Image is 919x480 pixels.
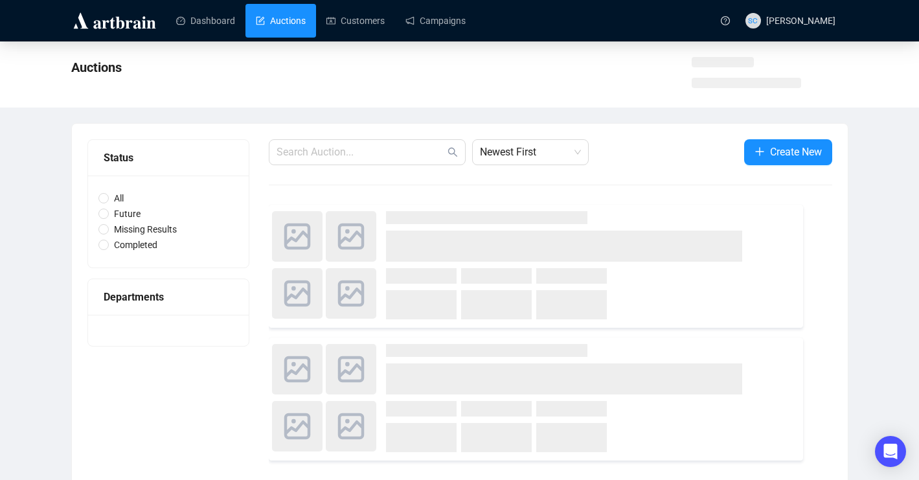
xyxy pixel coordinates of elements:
[256,4,306,38] a: Auctions
[875,436,906,467] div: Open Intercom Messenger
[766,16,835,26] span: [PERSON_NAME]
[326,401,376,451] img: photo.svg
[272,268,323,319] img: photo.svg
[326,268,376,319] img: photo.svg
[109,238,163,252] span: Completed
[480,140,581,165] span: Newest First
[326,4,385,38] a: Customers
[277,144,445,160] input: Search Auction...
[744,139,832,165] button: Create New
[405,4,466,38] a: Campaigns
[448,147,458,157] span: search
[109,222,182,236] span: Missing Results
[721,16,730,25] span: question-circle
[109,207,146,221] span: Future
[71,60,122,75] span: Auctions
[104,150,233,166] div: Status
[104,289,233,305] div: Departments
[176,4,235,38] a: Dashboard
[71,10,158,31] img: logo
[272,344,323,394] img: photo.svg
[770,144,822,160] span: Create New
[326,344,376,394] img: photo.svg
[109,191,129,205] span: All
[748,14,757,27] span: SC
[272,401,323,451] img: photo.svg
[326,211,376,262] img: photo.svg
[272,211,323,262] img: photo.svg
[754,146,765,157] span: plus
